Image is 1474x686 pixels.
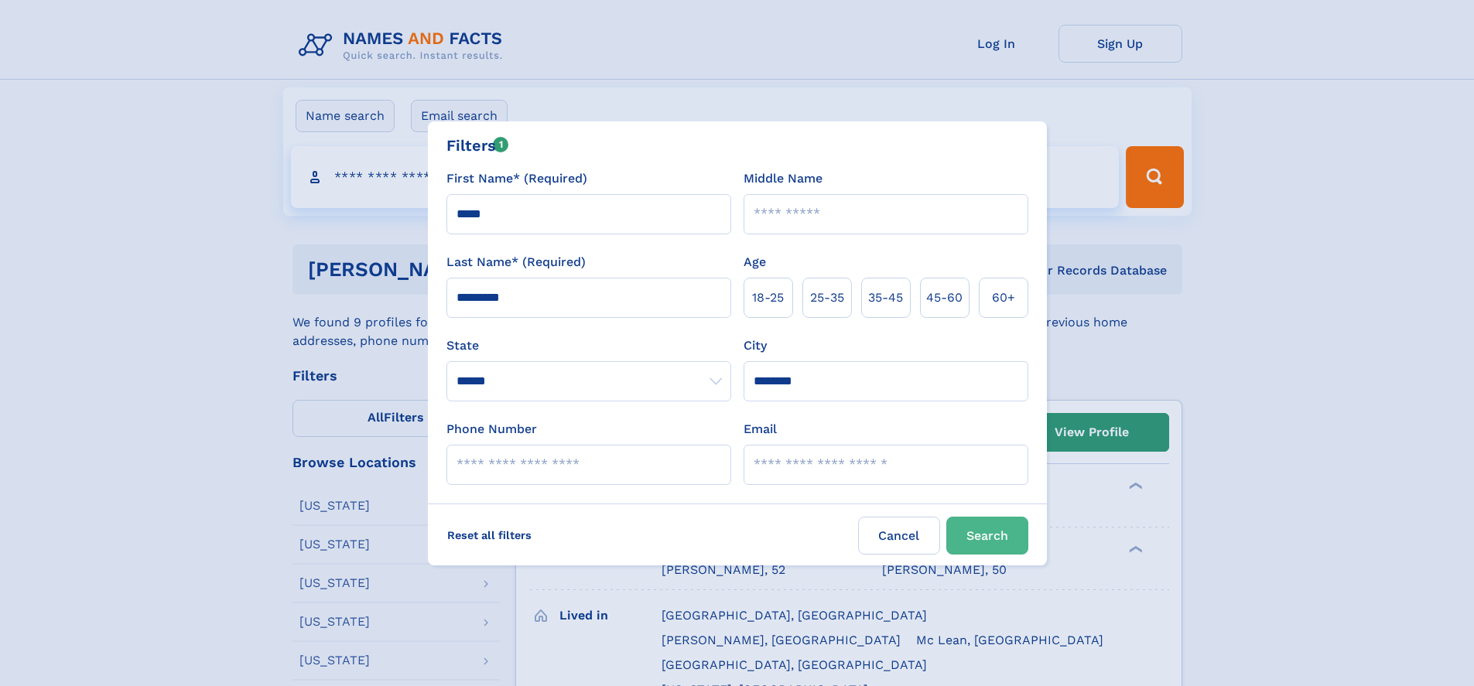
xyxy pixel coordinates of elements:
span: 45‑60 [926,288,963,307]
span: 60+ [992,288,1015,307]
label: Age [744,253,766,271]
span: 35‑45 [868,288,903,307]
label: Middle Name [744,169,822,188]
label: City [744,336,767,355]
label: First Name* (Required) [446,169,587,188]
span: 25‑35 [810,288,844,307]
span: 18‑25 [752,288,784,307]
label: Last Name* (Required) [446,253,586,271]
label: State [446,336,731,355]
label: Phone Number [446,420,537,439]
div: Filters [446,134,509,157]
label: Email [744,420,777,439]
button: Search [946,517,1028,555]
label: Reset all filters [437,517,542,554]
label: Cancel [858,517,940,555]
